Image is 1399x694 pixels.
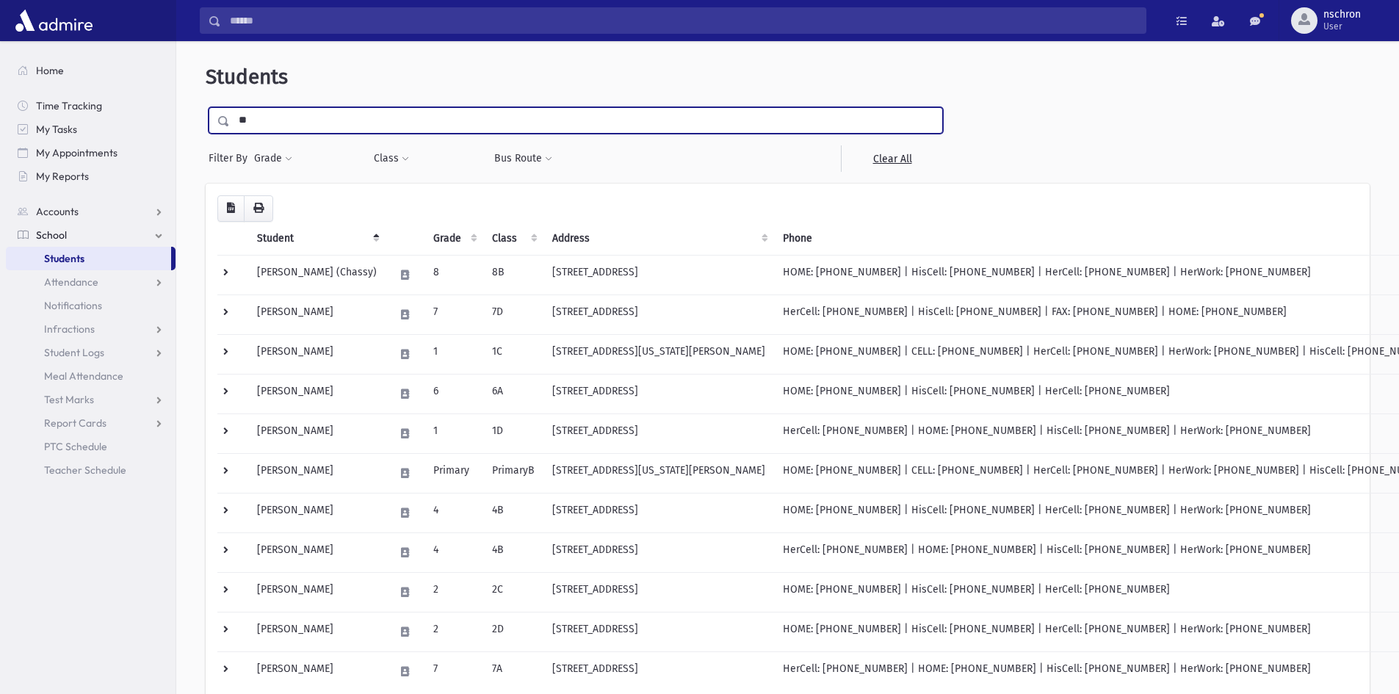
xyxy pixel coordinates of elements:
[483,612,543,651] td: 2D
[44,416,106,430] span: Report Cards
[483,453,543,493] td: PrimaryB
[6,270,176,294] a: Attendance
[36,170,89,183] span: My Reports
[248,651,386,691] td: [PERSON_NAME]
[483,651,543,691] td: 7A
[543,374,774,413] td: [STREET_ADDRESS]
[6,247,171,270] a: Students
[221,7,1146,34] input: Search
[248,453,386,493] td: [PERSON_NAME]
[44,346,104,359] span: Student Logs
[6,141,176,165] a: My Appointments
[424,222,483,256] th: Grade: activate to sort column ascending
[424,255,483,294] td: 8
[424,493,483,532] td: 4
[543,294,774,334] td: [STREET_ADDRESS]
[36,146,118,159] span: My Appointments
[248,222,386,256] th: Student: activate to sort column descending
[6,435,176,458] a: PTC Schedule
[6,59,176,82] a: Home
[543,651,774,691] td: [STREET_ADDRESS]
[543,612,774,651] td: [STREET_ADDRESS]
[483,572,543,612] td: 2C
[6,341,176,364] a: Student Logs
[483,532,543,572] td: 4B
[424,651,483,691] td: 7
[253,145,293,172] button: Grade
[248,572,386,612] td: [PERSON_NAME]
[6,388,176,411] a: Test Marks
[36,205,79,218] span: Accounts
[44,299,102,312] span: Notifications
[6,223,176,247] a: School
[36,64,64,77] span: Home
[6,364,176,388] a: Meal Attendance
[248,493,386,532] td: [PERSON_NAME]
[483,413,543,453] td: 1D
[248,255,386,294] td: [PERSON_NAME] (Chassy)
[424,532,483,572] td: 4
[543,493,774,532] td: [STREET_ADDRESS]
[244,195,273,222] button: Print
[217,195,245,222] button: CSV
[209,151,253,166] span: Filter By
[543,453,774,493] td: [STREET_ADDRESS][US_STATE][PERSON_NAME]
[494,145,553,172] button: Bus Route
[483,255,543,294] td: 8B
[1323,21,1361,32] span: User
[543,413,774,453] td: [STREET_ADDRESS]
[6,200,176,223] a: Accounts
[424,453,483,493] td: Primary
[6,411,176,435] a: Report Cards
[248,374,386,413] td: [PERSON_NAME]
[543,572,774,612] td: [STREET_ADDRESS]
[44,275,98,289] span: Attendance
[841,145,943,172] a: Clear All
[6,165,176,188] a: My Reports
[12,6,96,35] img: AdmirePro
[424,612,483,651] td: 2
[44,393,94,406] span: Test Marks
[36,99,102,112] span: Time Tracking
[44,322,95,336] span: Infractions
[44,252,84,265] span: Students
[248,334,386,374] td: [PERSON_NAME]
[6,118,176,141] a: My Tasks
[424,413,483,453] td: 1
[36,123,77,136] span: My Tasks
[424,572,483,612] td: 2
[483,334,543,374] td: 1C
[44,369,123,383] span: Meal Attendance
[206,65,288,89] span: Students
[6,317,176,341] a: Infractions
[6,94,176,118] a: Time Tracking
[543,334,774,374] td: [STREET_ADDRESS][US_STATE][PERSON_NAME]
[248,413,386,453] td: [PERSON_NAME]
[483,222,543,256] th: Class: activate to sort column ascending
[543,255,774,294] td: [STREET_ADDRESS]
[44,440,107,453] span: PTC Schedule
[483,493,543,532] td: 4B
[543,222,774,256] th: Address: activate to sort column ascending
[6,458,176,482] a: Teacher Schedule
[543,532,774,572] td: [STREET_ADDRESS]
[36,228,67,242] span: School
[248,612,386,651] td: [PERSON_NAME]
[424,374,483,413] td: 6
[424,294,483,334] td: 7
[373,145,410,172] button: Class
[1323,9,1361,21] span: nschron
[424,334,483,374] td: 1
[248,532,386,572] td: [PERSON_NAME]
[483,294,543,334] td: 7D
[248,294,386,334] td: [PERSON_NAME]
[44,463,126,477] span: Teacher Schedule
[483,374,543,413] td: 6A
[6,294,176,317] a: Notifications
